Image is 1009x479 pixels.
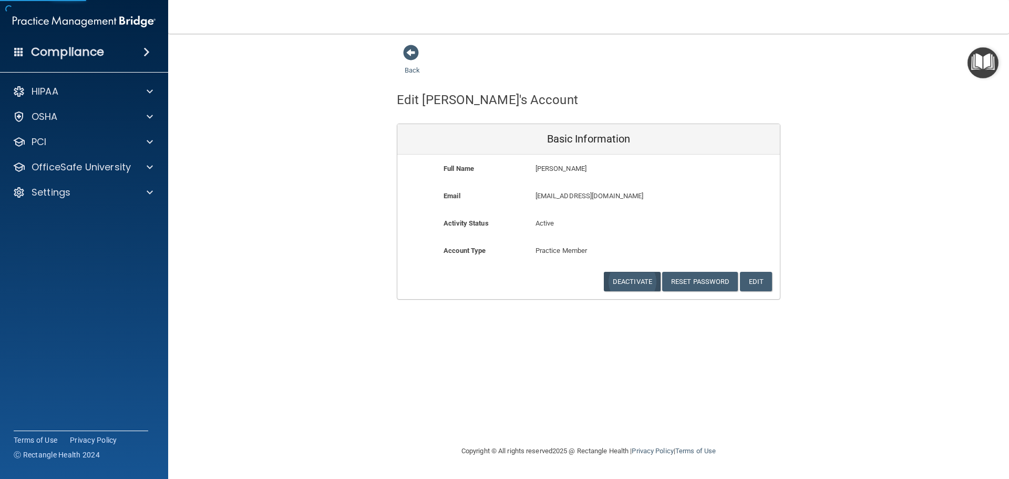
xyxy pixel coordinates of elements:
[444,219,489,227] b: Activity Status
[13,11,156,32] img: PMB logo
[32,110,58,123] p: OSHA
[13,136,153,148] a: PCI
[32,85,58,98] p: HIPAA
[675,447,716,455] a: Terms of Use
[444,247,486,254] b: Account Type
[827,404,996,446] iframe: Drift Widget Chat Controller
[536,244,642,257] p: Practice Member
[13,161,153,174] a: OfficeSafe University
[32,186,70,199] p: Settings
[70,435,117,445] a: Privacy Policy
[444,192,460,200] b: Email
[604,272,661,291] button: Deactivate
[31,45,104,59] h4: Compliance
[32,136,46,148] p: PCI
[13,186,153,199] a: Settings
[397,124,780,155] div: Basic Information
[397,434,780,468] div: Copyright © All rights reserved 2025 @ Rectangle Health | |
[536,162,703,175] p: [PERSON_NAME]
[444,165,474,172] b: Full Name
[967,47,998,78] button: Open Resource Center
[397,93,578,107] h4: Edit [PERSON_NAME]'s Account
[13,85,153,98] a: HIPAA
[14,450,100,460] span: Ⓒ Rectangle Health 2024
[14,435,57,445] a: Terms of Use
[536,217,642,230] p: Active
[662,272,738,291] button: Reset Password
[740,272,772,291] button: Edit
[32,161,131,174] p: OfficeSafe University
[405,54,420,74] a: Back
[632,447,673,455] a: Privacy Policy
[13,110,153,123] a: OSHA
[536,190,703,202] p: [EMAIL_ADDRESS][DOMAIN_NAME]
